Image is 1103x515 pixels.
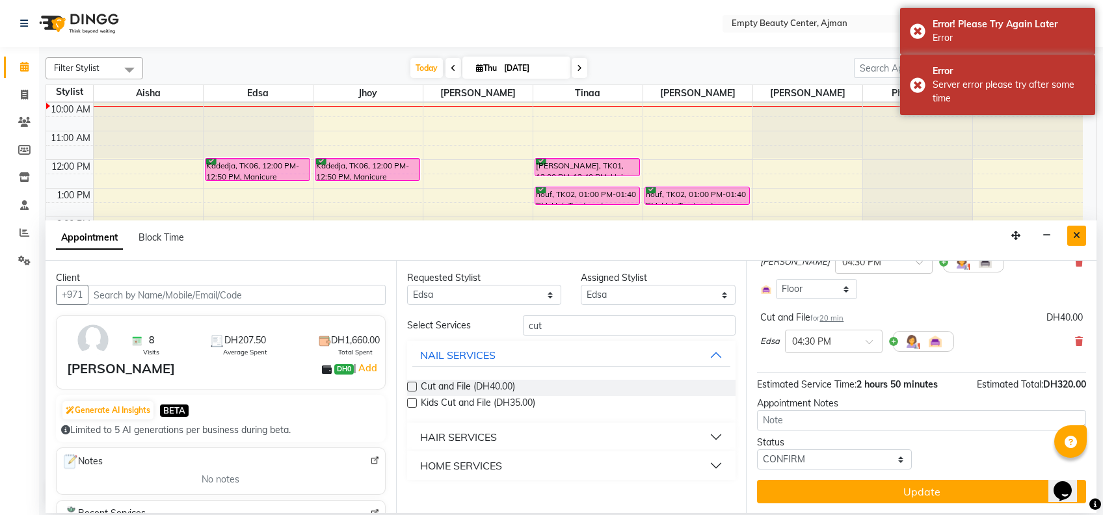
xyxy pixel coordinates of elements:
[760,256,830,269] span: [PERSON_NAME]
[954,254,970,270] img: Hairdresser.png
[54,62,100,73] span: Filter Stylist
[56,271,386,285] div: Client
[204,85,313,101] span: Edsa
[533,85,643,101] span: Tinaa
[819,313,844,323] span: 20 min
[56,285,88,305] button: +971
[810,313,844,323] small: for
[933,18,1085,31] div: Error! Please Try Again Later
[760,284,772,295] img: Interior.png
[423,85,533,101] span: [PERSON_NAME]
[535,187,639,204] div: nouf, TK02, 01:00 PM-01:40 PM, Hair Treatment (Organic)
[904,334,920,349] img: Hairdresser.png
[46,85,93,99] div: Stylist
[854,58,968,78] input: Search Appointment
[67,359,175,378] div: [PERSON_NAME]
[74,321,112,359] img: avatar
[356,360,379,376] a: Add
[643,85,752,101] span: [PERSON_NAME]
[757,480,1086,503] button: Update
[62,401,153,419] button: Generate AI Insights
[420,347,496,363] div: NAIL SERVICES
[473,63,500,73] span: Thu
[397,319,514,332] div: Select Services
[331,334,380,347] span: DH1,660.00
[1048,463,1090,502] iframe: chat widget
[1043,378,1086,390] span: DH320.00
[760,311,844,324] div: Cut and File
[500,59,565,78] input: 2025-09-04
[410,58,443,78] span: Today
[933,78,1085,105] div: Server error please try after some time
[94,85,203,101] span: Aisha
[33,5,122,42] img: logo
[412,454,731,477] button: HOME SERVICES
[88,285,386,305] input: Search by Name/Mobile/Email/Code
[139,231,184,243] span: Block Time
[313,85,423,101] span: jhoy
[315,159,419,180] div: Kadedja, TK06, 12:00 PM-12:50 PM, Manicure Pedicure
[338,347,373,357] span: Total Spent
[421,380,515,396] span: Cut and File (DH40.00)
[160,404,189,417] span: BETA
[977,378,1043,390] span: Estimated Total:
[581,271,736,285] div: Assigned Stylist
[48,103,93,116] div: 10:00 AM
[420,429,497,445] div: HAIR SERVICES
[62,453,103,470] span: Notes
[523,315,736,336] input: Search by service name
[49,160,93,174] div: 12:00 PM
[757,378,857,390] span: Estimated Service Time:
[863,85,972,101] span: Photoshoots
[61,423,380,437] div: Limited to 5 AI generations per business during beta.
[412,343,731,367] button: NAIL SERVICES
[933,64,1085,78] div: Error
[421,396,535,412] span: Kids Cut and File (DH35.00)
[420,458,502,473] div: HOME SERVICES
[407,271,562,285] div: Requested Stylist
[334,364,354,375] span: DH0
[933,31,1085,45] div: Error
[757,436,912,449] div: Status
[1067,226,1086,246] button: Close
[977,254,993,270] img: Interior.png
[535,159,639,176] div: [PERSON_NAME], TK01, 12:00 PM-12:40 PM, Hair Treatment (Organic)
[206,159,310,180] div: Kadedja, TK06, 12:00 PM-12:50 PM, Manicure Pedicure
[857,378,938,390] span: 2 hours 50 minutes
[645,187,749,204] div: nouf, TK02, 01:00 PM-01:40 PM, Hair Treatment (Organic)
[224,334,266,347] span: DH207.50
[753,85,862,101] span: [PERSON_NAME]
[48,131,93,145] div: 11:00 AM
[927,334,943,349] img: Interior.png
[760,335,780,348] span: Edsa
[149,334,154,347] span: 8
[1046,311,1083,324] div: DH40.00
[56,226,123,250] span: Appointment
[354,360,379,376] span: |
[223,347,267,357] span: Average Spent
[54,189,93,202] div: 1:00 PM
[54,217,93,231] div: 2:00 PM
[202,473,239,486] span: No notes
[143,347,159,357] span: Visits
[412,425,731,449] button: HAIR SERVICES
[757,397,1086,410] div: Appointment Notes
